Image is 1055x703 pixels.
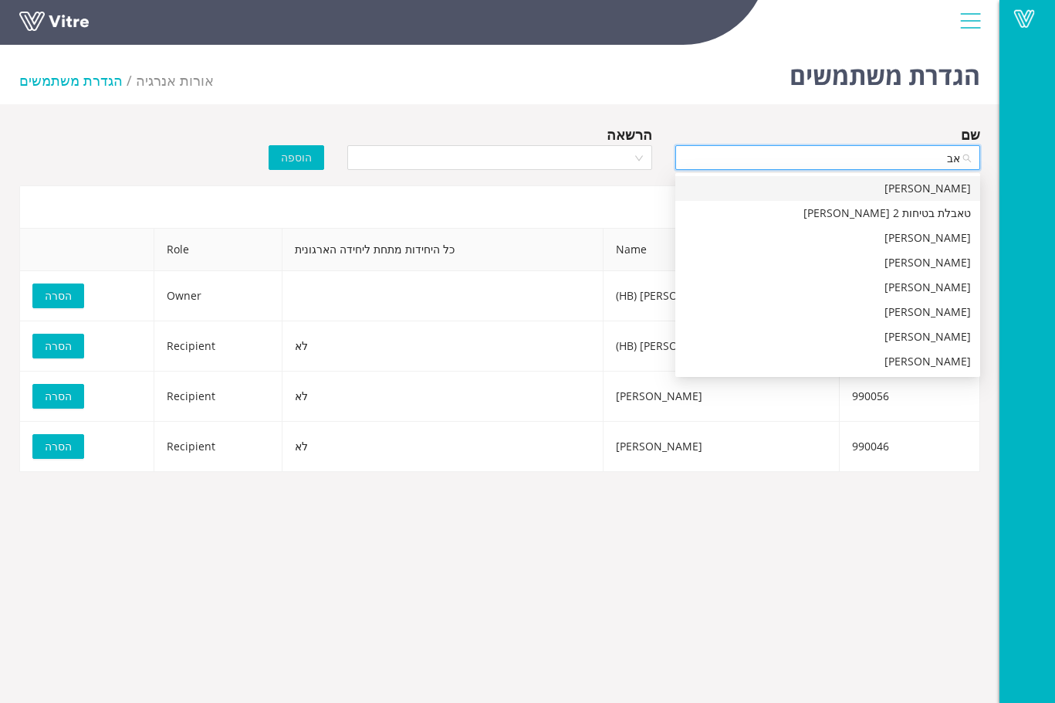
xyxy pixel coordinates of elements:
[19,185,980,228] div: משתמשי טפסים
[675,324,980,349] div: אברהם ממו
[604,229,838,270] span: Name
[45,438,72,455] span: הסרה
[675,201,980,226] div: טאבלת בטיחות 2 פנינה
[675,300,980,324] div: אבי פררה
[675,226,980,250] div: אביאל מזרחי
[685,353,971,370] div: [PERSON_NAME]
[282,229,604,271] th: כל היחידות מתחת ליחידה הארגונית
[685,205,971,222] div: טאבלת בטיחות 2 [PERSON_NAME]
[604,321,839,372] td: [PERSON_NAME] (HB)
[852,439,889,453] span: 990046
[167,338,215,353] span: Recipient
[607,124,652,145] div: הרשאה
[167,389,215,403] span: Recipient
[282,422,604,472] td: לא
[167,288,201,303] span: Owner
[685,254,971,271] div: [PERSON_NAME]
[32,334,84,358] button: הסרה
[32,384,84,409] button: הסרה
[961,124,980,145] div: שם
[45,388,72,405] span: הסרה
[282,321,604,372] td: לא
[167,439,215,453] span: Recipient
[790,39,980,104] h1: הגדרת משתמשים
[45,338,72,355] span: הסרה
[852,389,889,403] span: 990056
[604,271,839,321] td: [PERSON_NAME] (HB)
[32,284,84,308] button: הסרה
[604,372,839,422] td: [PERSON_NAME]
[45,287,72,304] span: הסרה
[675,250,980,275] div: אבי דואייב
[685,279,971,296] div: [PERSON_NAME]
[685,229,971,246] div: [PERSON_NAME]
[282,372,604,422] td: לא
[154,229,283,271] th: Role
[675,176,980,201] div: צ'רניאבסקי אדוארד
[19,70,136,91] li: הגדרת משתמשים
[136,71,214,90] span: 321
[675,275,980,300] div: אנוור אבו פארס
[685,304,971,321] div: [PERSON_NAME]
[685,180,971,197] div: [PERSON_NAME]
[32,434,84,459] button: הסרה
[269,145,324,170] button: הוספה
[675,349,980,374] div: אבו רומי מחמוד
[604,422,839,472] td: [PERSON_NAME]
[685,328,971,345] div: [PERSON_NAME]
